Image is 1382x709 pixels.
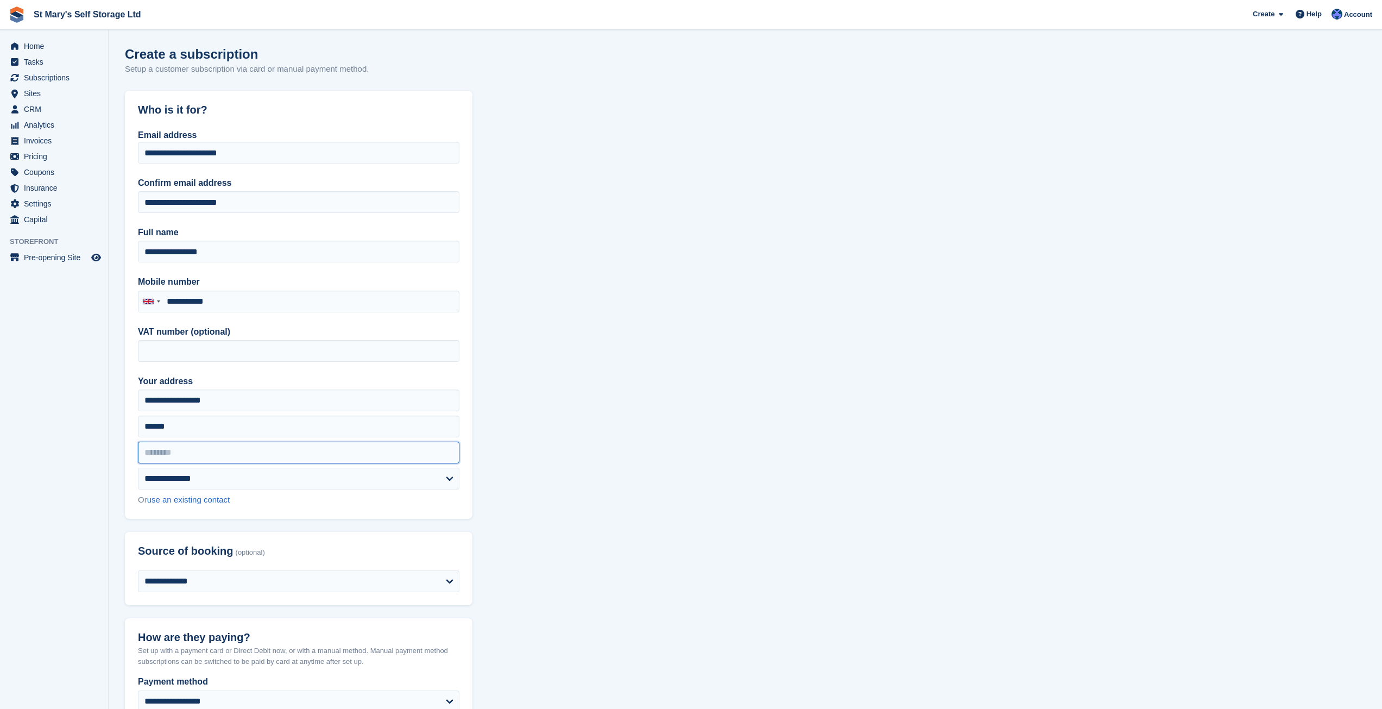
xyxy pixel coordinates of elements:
a: menu [5,86,103,101]
span: Storefront [10,236,108,247]
h1: Create a subscription [125,47,258,61]
label: Confirm email address [138,177,459,190]
span: Capital [24,212,89,227]
label: Your address [138,375,459,388]
label: Mobile number [138,275,459,288]
a: menu [5,180,103,196]
span: Subscriptions [24,70,89,85]
a: menu [5,117,103,133]
span: Pre-opening Site [24,250,89,265]
label: Email address [138,130,197,140]
span: Source of booking [138,545,234,557]
span: Settings [24,196,89,211]
div: Or [138,494,459,506]
a: use an existing contact [147,495,230,504]
span: Account [1344,9,1372,20]
a: menu [5,250,103,265]
span: Analytics [24,117,89,133]
span: Help [1307,9,1322,20]
label: VAT number (optional) [138,325,459,338]
label: Payment method [138,675,459,688]
span: Home [24,39,89,54]
h2: Who is it for? [138,104,459,116]
span: Create [1253,9,1274,20]
span: Coupons [24,165,89,180]
a: menu [5,54,103,70]
span: Insurance [24,180,89,196]
span: (optional) [236,549,265,557]
p: Set up with a payment card or Direct Debit now, or with a manual method. Manual payment method su... [138,645,459,667]
a: menu [5,70,103,85]
a: Preview store [90,251,103,264]
a: menu [5,196,103,211]
div: United Kingdom: +44 [138,291,163,312]
a: menu [5,102,103,117]
span: Sites [24,86,89,101]
a: menu [5,149,103,164]
h2: How are they paying? [138,631,459,644]
span: Pricing [24,149,89,164]
a: menu [5,39,103,54]
span: Tasks [24,54,89,70]
span: Invoices [24,133,89,148]
p: Setup a customer subscription via card or manual payment method. [125,63,369,76]
a: menu [5,165,103,180]
span: CRM [24,102,89,117]
a: St Mary's Self Storage Ltd [29,5,146,23]
img: Matthew Keenan [1331,9,1342,20]
img: stora-icon-8386f47178a22dfd0bd8f6a31ec36ba5ce8667c1dd55bd0f319d3a0aa187defe.svg [9,7,25,23]
label: Full name [138,226,459,239]
a: menu [5,133,103,148]
a: menu [5,212,103,227]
